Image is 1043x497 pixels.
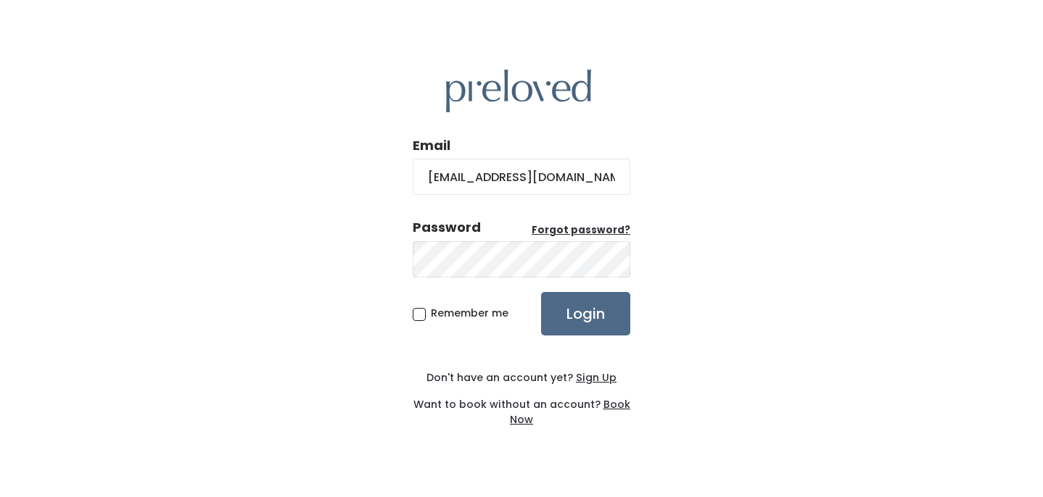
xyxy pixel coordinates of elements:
[413,385,630,427] div: Want to book without an account?
[576,370,617,385] u: Sign Up
[541,292,630,335] input: Login
[446,70,591,112] img: preloved logo
[510,397,630,427] a: Book Now
[573,370,617,385] a: Sign Up
[431,306,508,320] span: Remember me
[532,223,630,237] u: Forgot password?
[413,136,450,155] label: Email
[532,223,630,238] a: Forgot password?
[413,370,630,385] div: Don't have an account yet?
[413,218,481,237] div: Password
